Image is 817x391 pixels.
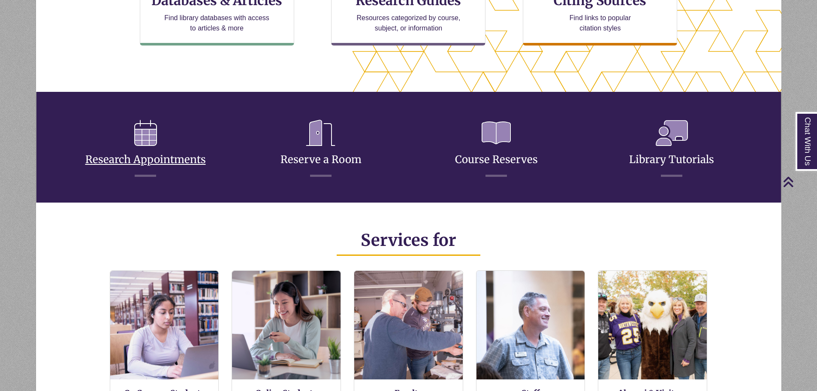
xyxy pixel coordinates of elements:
img: Online Students Services [232,271,341,379]
img: Faculty Resources [354,271,463,379]
p: Find links to popular citation styles [558,13,642,33]
a: Library Tutorials [629,132,714,166]
img: Alumni and Visitors Services [598,271,707,379]
a: Course Reserves [455,132,538,166]
img: Staff Services [476,271,585,379]
span: Services for [361,230,456,250]
a: Reserve a Room [280,132,362,166]
img: On Campus Students Services [110,271,219,379]
p: Find library databases with access to articles & more [161,13,273,33]
a: Research Appointments [85,132,206,166]
p: Resources categorized by course, subject, or information [353,13,464,33]
a: Back to Top [783,176,815,188]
